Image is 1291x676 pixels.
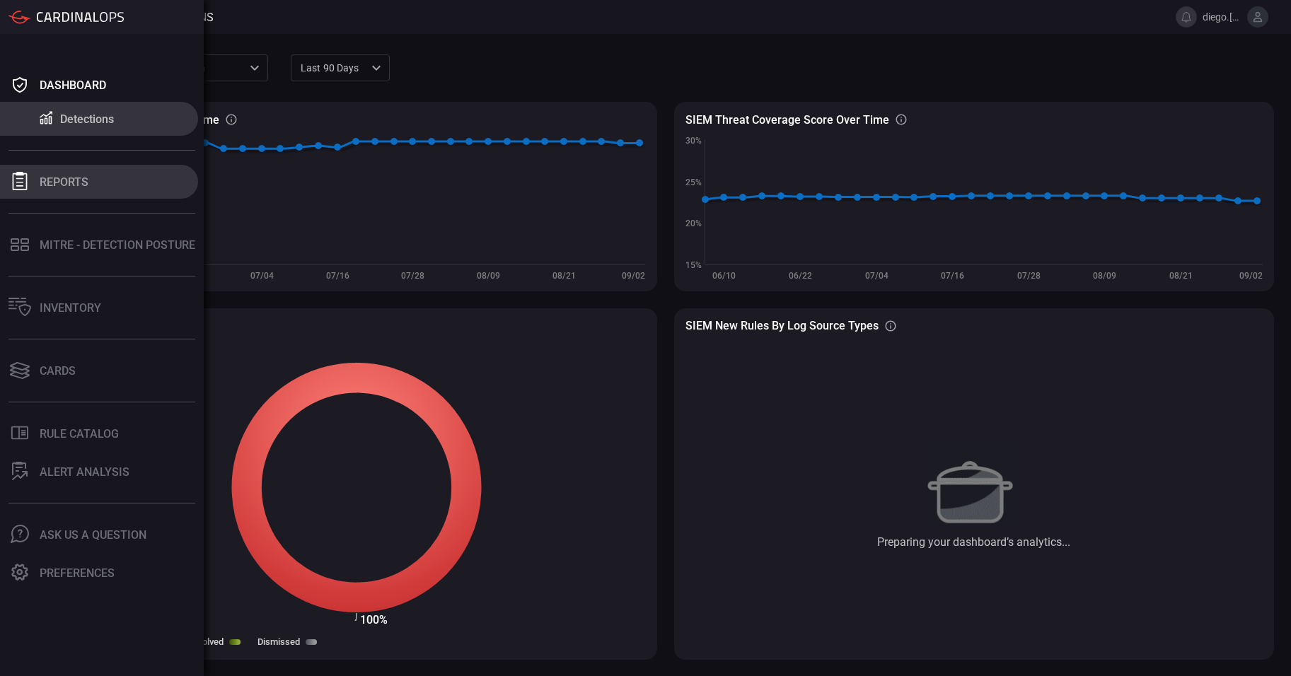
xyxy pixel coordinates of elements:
text: 07/16 [941,271,964,281]
text: 06/10 [712,271,736,281]
p: Last 90 days [301,61,367,75]
h3: SIEM New rules by log source types [685,319,879,332]
div: Ask Us A Question [40,528,146,542]
text: 06/22 [789,271,812,281]
div: ALERT ANALYSIS [40,465,129,479]
text: 08/21 [552,271,576,281]
div: Inventory [40,301,101,315]
div: Reports [40,175,88,189]
label: Dismissed [257,636,300,647]
text: 07/04 [864,271,888,281]
text: 20% [685,218,702,228]
span: diego.[PERSON_NAME].amandi [1203,11,1241,23]
text: 07/28 [1017,271,1040,281]
text: 15% [685,260,702,270]
div: Cards [40,364,76,378]
div: Preparing your dashboard’s analytics... [877,535,1070,549]
text: 07/04 [250,271,274,281]
text: 25% [685,177,702,187]
h3: SIEM Threat coverage score over time [685,113,889,127]
text: 100% [360,613,388,627]
text: 07/16 [326,271,349,281]
div: Detections [60,112,114,126]
text: 08/09 [477,271,500,281]
div: Rule Catalog [40,427,119,441]
text: 08/21 [1169,271,1193,281]
text: 09/02 [622,271,645,281]
img: Preparing your dashboard’s analytics... [927,443,1021,524]
text: 07/28 [401,271,424,281]
text: 09/02 [1239,271,1263,281]
div: MITRE - Detection Posture [40,238,195,252]
text: 30% [685,136,702,146]
text: 08/09 [1093,271,1116,281]
div: Preferences [40,566,115,580]
label: Resolved [187,636,224,647]
div: Dashboard [40,78,106,92]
